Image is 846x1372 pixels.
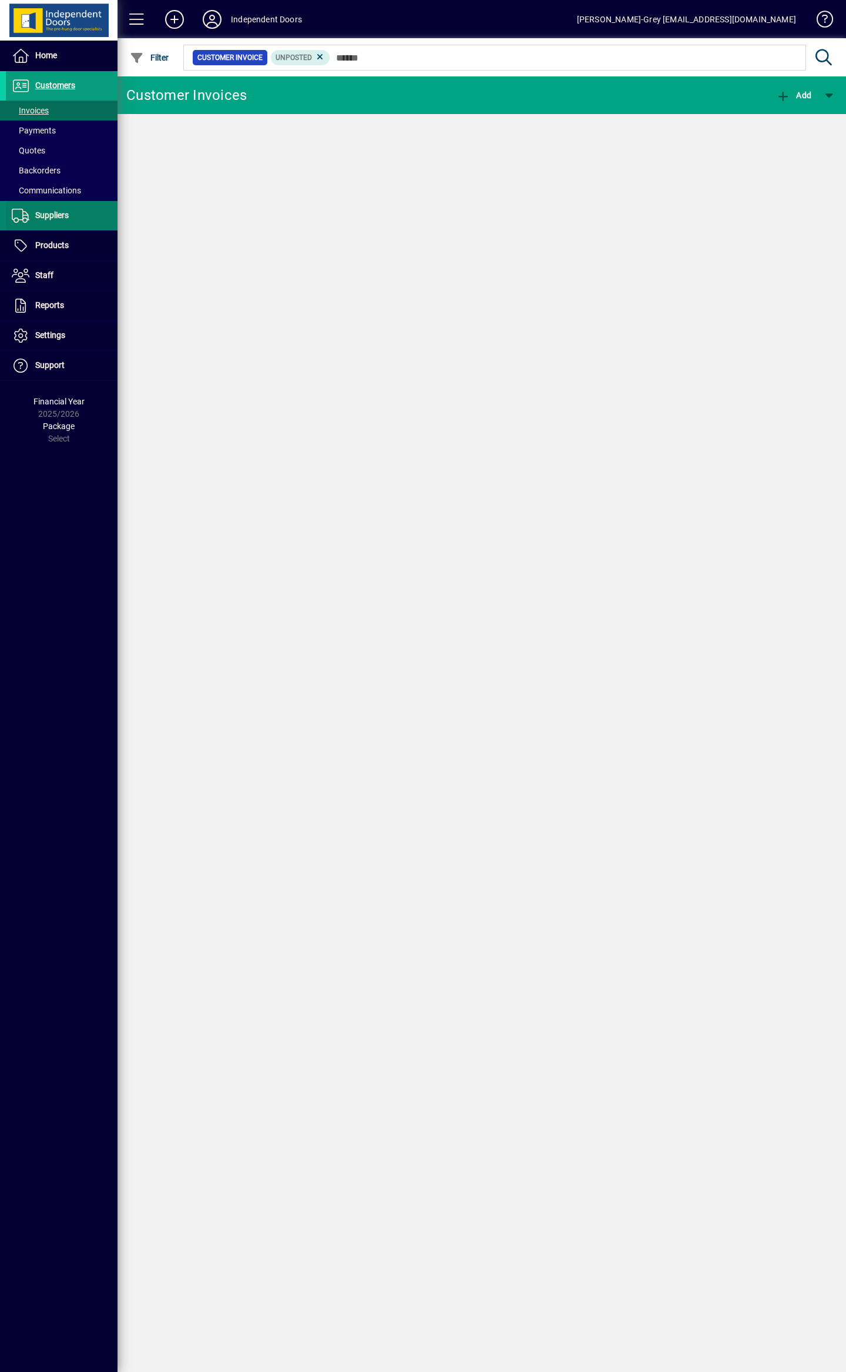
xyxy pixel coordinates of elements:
[6,201,117,230] a: Suppliers
[43,421,75,431] span: Package
[127,47,172,68] button: Filter
[12,106,49,115] span: Invoices
[271,50,330,65] mat-chip: Customer Invoice Status: Unposted
[776,91,811,100] span: Add
[6,140,117,160] a: Quotes
[35,300,64,310] span: Reports
[35,240,69,250] span: Products
[276,53,312,62] span: Unposted
[6,121,117,140] a: Payments
[12,166,61,175] span: Backorders
[6,231,117,260] a: Products
[35,210,69,220] span: Suppliers
[773,85,814,106] button: Add
[6,261,117,290] a: Staff
[6,291,117,320] a: Reports
[6,160,117,180] a: Backorders
[6,41,117,71] a: Home
[577,10,796,29] div: [PERSON_NAME]-Grey [EMAIL_ADDRESS][DOMAIN_NAME]
[130,53,169,62] span: Filter
[12,146,45,155] span: Quotes
[12,126,56,135] span: Payments
[35,270,53,280] span: Staff
[6,101,117,121] a: Invoices
[6,351,117,380] a: Support
[35,360,65,370] span: Support
[33,397,85,406] span: Financial Year
[6,180,117,200] a: Communications
[6,321,117,350] a: Settings
[156,9,193,30] button: Add
[126,86,247,105] div: Customer Invoices
[35,81,75,90] span: Customers
[193,9,231,30] button: Profile
[12,186,81,195] span: Communications
[35,51,57,60] span: Home
[35,330,65,340] span: Settings
[231,10,302,29] div: Independent Doors
[808,2,831,41] a: Knowledge Base
[197,52,263,63] span: Customer Invoice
